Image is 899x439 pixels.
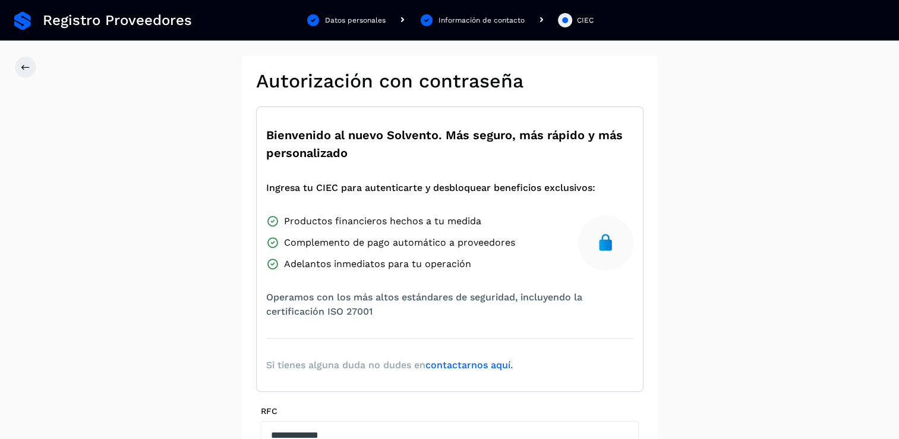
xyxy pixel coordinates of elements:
[284,236,515,250] span: Complemento de pago automático a proveedores
[596,233,615,252] img: secure
[577,15,594,26] div: CIEC
[266,290,633,319] span: Operamos con los más altos estándares de seguridad, incluyendo la certificación ISO 27001
[284,214,481,228] span: Productos financieros hechos a tu medida
[425,359,513,371] a: contactarnos aquí.
[439,15,525,26] div: Información de contacto
[256,70,644,92] h2: Autorización con contraseña
[284,257,471,271] span: Adelantos inmediatos para tu operación
[261,406,639,416] label: RFC
[266,126,633,162] span: Bienvenido al nuevo Solvento. Más seguro, más rápido y más personalizado
[325,15,386,26] div: Datos personales
[266,358,513,372] span: Si tienes alguna duda no dudes en
[266,181,595,195] span: Ingresa tu CIEC para autenticarte y desbloquear beneficios exclusivos:
[43,12,192,29] span: Registro Proveedores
